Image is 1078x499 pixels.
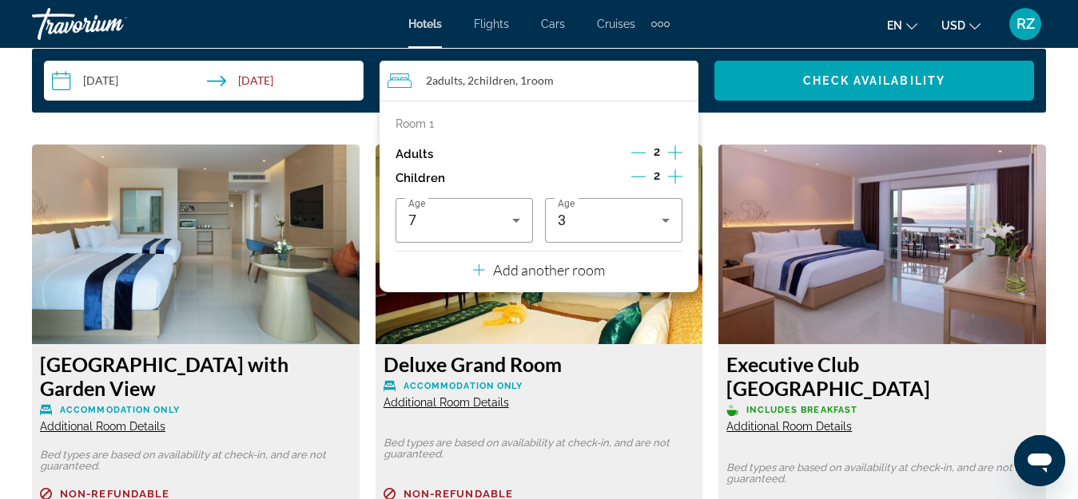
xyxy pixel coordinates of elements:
span: Additional Room Details [726,420,852,433]
a: Travorium [32,3,192,45]
span: Children [474,73,515,87]
span: 2 [426,74,463,87]
a: Flights [474,18,509,30]
h3: Deluxe Grand Room [384,352,695,376]
button: Increment adults [668,142,682,166]
button: Add another room [473,251,605,284]
span: , 2 [463,74,515,87]
a: Cruises [597,18,635,30]
button: Check-in date: Dec 1, 2025 Check-out date: Dec 10, 2025 [44,61,364,101]
button: Decrement children [631,168,646,188]
span: Non-refundable [404,489,513,499]
button: Change currency [941,14,981,37]
p: Bed types are based on availability at check-in, and are not guaranteed. [40,449,352,472]
p: Add another room [493,261,605,279]
span: Additional Room Details [384,396,509,409]
span: Accommodation Only [60,405,180,415]
span: 3 [558,212,567,228]
span: RZ [1016,16,1035,32]
h3: Executive Club [GEOGRAPHIC_DATA] [726,352,1038,400]
p: Adults [396,148,433,161]
p: Bed types are based on availability at check-in, and are not guaranteed. [726,462,1038,485]
button: Increment children [668,166,682,190]
button: Change language [887,14,917,37]
img: 941b3897-78c3-4f89-b175-d7535fea1ef3.jpeg [32,145,360,344]
p: Room 1 [396,117,434,130]
span: , 1 [515,74,554,87]
p: Children [396,172,445,185]
img: eb761d76-a4f5-4552-8205-0fa1d29aea81.jpeg [718,145,1046,344]
span: Additional Room Details [40,420,165,433]
span: USD [941,19,965,32]
span: Age [408,198,425,209]
div: Search widget [44,61,1034,101]
span: Age [558,198,575,209]
a: Cars [541,18,565,30]
h3: [GEOGRAPHIC_DATA] with Garden View [40,352,352,400]
a: Hotels [408,18,442,30]
img: c509fb14-01b1-4bd5-94c4-4cb87b04029e.jpeg [376,145,703,344]
button: Extra navigation items [651,11,670,37]
span: Accommodation Only [404,381,523,391]
span: 7 [408,212,417,228]
span: Check Availability [803,74,945,87]
span: 2 [654,145,660,158]
span: Includes Breakfast [746,405,857,415]
iframe: Кнопка запуска окна обмена сообщениями [1014,435,1065,486]
p: Bed types are based on availability at check-in, and are not guaranteed. [384,438,695,460]
button: Decrement adults [631,145,646,164]
span: 2 [654,169,660,182]
span: Room [527,73,554,87]
span: en [887,19,902,32]
span: Non-refundable [60,489,169,499]
button: Check Availability [714,61,1034,101]
button: User Menu [1004,7,1046,41]
span: Adults [432,73,463,87]
button: Travelers: 2 adults, 2 children [380,61,699,101]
